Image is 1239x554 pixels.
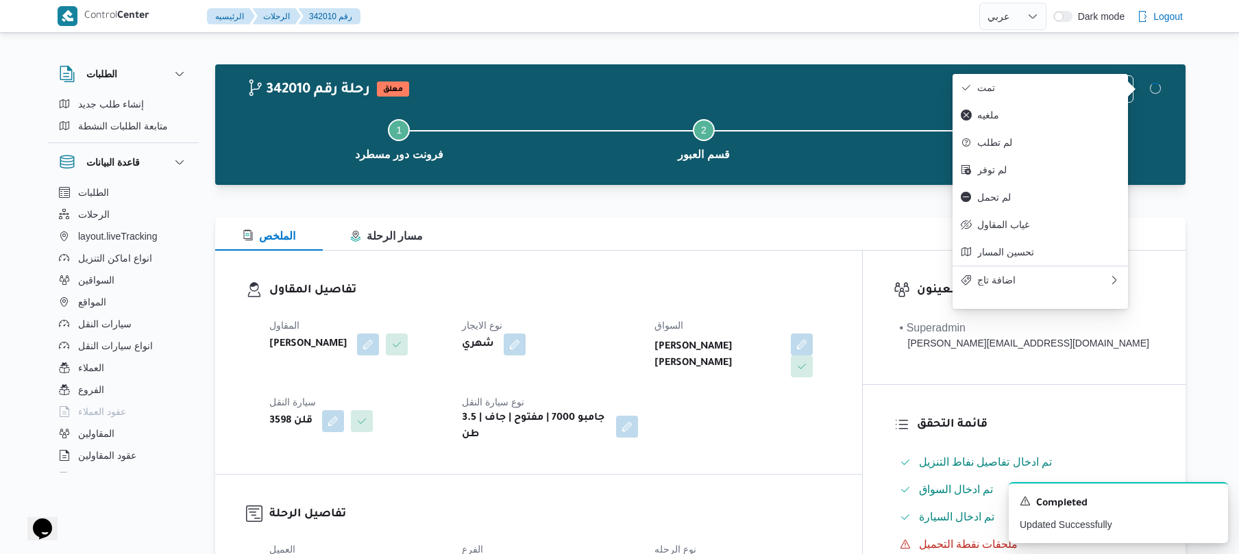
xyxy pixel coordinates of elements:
span: layout.liveTracking [78,228,157,244]
span: تم ادخال السيارة [919,511,995,522]
button: عقود العملاء [53,401,193,423]
button: لم توفر [953,156,1128,184]
h3: تفاصيل الرحلة [269,505,831,524]
div: قاعدة البيانات [48,181,199,478]
button: Logout [1131,3,1188,30]
span: الفروع [78,381,104,398]
span: لم تطلب [977,137,1120,148]
button: layout.liveTracking [53,225,193,247]
div: Notification [1020,494,1217,512]
span: انواع سيارات النقل [78,338,153,354]
button: لم تطلب [953,129,1128,156]
span: المواقع [78,294,106,310]
span: تم ادخال تفاصيل نفاط التنزيل [919,454,1053,470]
button: عقود المقاولين [53,444,193,466]
img: X8yXhbKr1z7QwAAAABJRU5ErkJggg== [58,6,77,26]
button: قسم العبور [552,103,857,174]
span: متابعة الطلبات النشطة [78,118,168,134]
span: قسم العبور [678,147,729,163]
h3: تفاصيل المقاول [269,281,831,300]
span: إنشاء طلب جديد [78,96,144,112]
button: اجهزة التليفون [53,466,193,488]
span: تحسين المسار [977,247,1120,257]
button: الفروع [53,379,193,401]
span: سيارة النقل [269,396,316,407]
span: معلق [377,81,409,97]
button: الرحلات [252,8,301,25]
span: Logout [1153,8,1183,25]
span: المقاول [269,320,299,331]
button: تم ادخال تفاصيل نفاط التنزيل [894,451,1155,473]
span: تمت [977,82,1120,93]
button: فرونت دور مسطرد [856,103,1161,174]
span: السواقين [78,272,114,288]
h3: قائمة التحقق [917,416,1155,434]
span: المقاولين [78,425,114,442]
button: تمت [953,74,1128,101]
button: لم تحمل [953,184,1128,211]
span: نوع سيارة النقل [462,396,524,407]
span: 1 [396,125,402,136]
span: ملغيه [977,110,1120,121]
span: مسار الرحلة [350,230,423,242]
span: ملحقات نقطة التحميل [919,536,1018,553]
b: [PERSON_NAME] [269,336,347,353]
button: غياب المقاول [953,211,1128,238]
h3: قاعدة البيانات [86,154,140,171]
b: [PERSON_NAME] [PERSON_NAME] [654,339,782,372]
b: شهري [462,336,494,353]
button: الطلبات [53,181,193,203]
div: • Superadmin [900,320,1149,336]
span: لم تحمل [977,192,1120,203]
span: تم ادخال السيارة [919,509,995,525]
b: جامبو 7000 | مفتوح | جاف | 3.5 طن [462,410,606,443]
span: لم توفر [977,164,1120,175]
button: تم ادخال السيارة [894,506,1155,528]
button: قاعدة البيانات [59,154,188,171]
span: تم ادخال السواق [919,481,994,498]
button: سيارات النقل [53,313,193,335]
span: سيارات النقل [78,316,132,332]
span: انواع اماكن التنزيل [78,250,152,266]
span: تم ادخال السواق [919,483,994,495]
b: Center [117,11,149,22]
div: الطلبات [48,93,199,142]
span: عقود العملاء [78,403,126,420]
span: غياب المقاول [977,219,1120,230]
button: 342010 رقم [298,8,360,25]
h2: 342010 رحلة رقم [247,81,370,99]
span: اجهزة التليفون [78,469,135,486]
button: الرحلات [53,203,193,225]
b: قلن 3598 [269,413,312,429]
button: تحسين المسار [953,238,1128,266]
span: ملحقات نقطة التحميل [919,538,1018,550]
span: 2 [701,125,707,136]
span: Dark mode [1072,11,1125,22]
span: الرحلات [78,206,110,223]
h3: المعينون [917,281,1155,300]
button: السواقين [53,269,193,291]
span: فرونت دور مسطرد [355,147,443,163]
span: نوع الايجار [462,320,502,331]
p: Updated Successfully [1020,518,1217,532]
span: • Superadmin mohamed.nabil@illa.com.eg [900,320,1149,351]
button: الطلبات [59,66,188,82]
button: انواع اماكن التنزيل [53,247,193,269]
button: تم ادخال السواق [894,479,1155,501]
div: [PERSON_NAME][EMAIL_ADDRESS][DOMAIN_NAME] [900,336,1149,351]
span: عقود المقاولين [78,447,136,464]
span: تم ادخال تفاصيل نفاط التنزيل [919,456,1053,468]
span: العملاء [78,360,104,376]
span: اضافة تاج [977,275,1109,286]
button: الرئيسيه [207,8,255,25]
span: Completed [1036,496,1088,512]
button: المقاولين [53,423,193,444]
span: السواق [654,320,683,331]
span: الطلبات [78,184,109,201]
button: المواقع [53,291,193,313]
button: اضافة تاج [953,266,1128,294]
span: الملخص [243,230,295,242]
button: إنشاء طلب جديد [53,93,193,115]
h3: الطلبات [86,66,117,82]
